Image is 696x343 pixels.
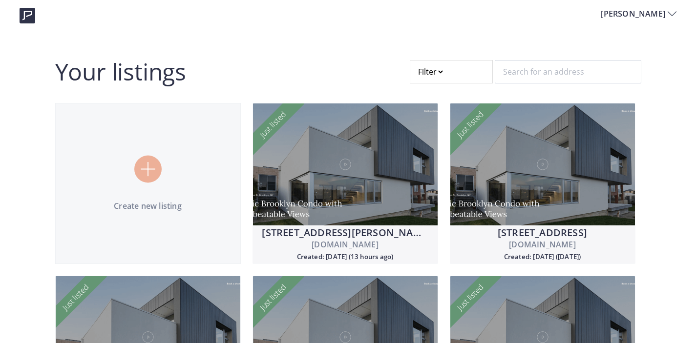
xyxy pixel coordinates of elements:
p: Create new listing [56,200,240,212]
img: logo [20,8,35,23]
input: Search for an address [495,60,641,83]
span: [PERSON_NAME] [601,8,668,20]
h2: Your listings [55,60,186,83]
a: Create new listing [55,103,241,264]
